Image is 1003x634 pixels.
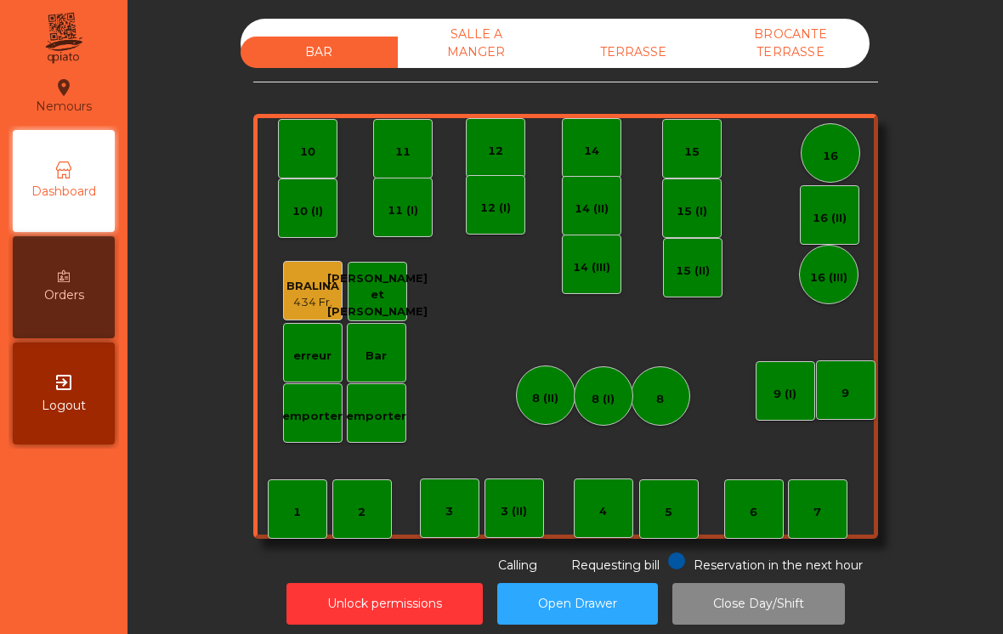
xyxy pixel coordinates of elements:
[388,202,418,219] div: 11 (I)
[497,583,658,625] button: Open Drawer
[592,391,615,408] div: 8 (I)
[31,183,96,201] span: Dashboard
[694,558,863,573] span: Reservation in the next hour
[573,259,610,276] div: 14 (III)
[750,504,757,521] div: 6
[286,294,339,311] div: 434 Fr.
[286,278,339,295] div: BRALINA
[300,144,315,161] div: 10
[36,75,92,117] div: Nemours
[395,144,411,161] div: 11
[677,203,707,220] div: 15 (I)
[810,269,847,286] div: 16 (III)
[488,143,503,160] div: 12
[54,77,74,98] i: location_on
[813,504,821,521] div: 7
[532,390,558,407] div: 8 (II)
[575,201,609,218] div: 14 (II)
[656,391,664,408] div: 8
[498,558,537,573] span: Calling
[286,583,483,625] button: Unlock permissions
[54,372,74,393] i: exit_to_app
[282,408,343,425] div: emporter
[42,8,84,68] img: qpiato
[712,19,870,68] div: BROCANTE TERRASSE
[42,397,86,415] span: Logout
[292,203,323,220] div: 10 (I)
[293,504,301,521] div: 1
[480,200,511,217] div: 12 (I)
[327,270,428,320] div: [PERSON_NAME] et [PERSON_NAME]
[501,503,527,520] div: 3 (II)
[584,143,599,160] div: 14
[773,386,796,403] div: 9 (I)
[676,263,710,280] div: 15 (II)
[823,148,838,165] div: 16
[555,37,712,68] div: TERRASSE
[241,37,398,68] div: BAR
[358,504,365,521] div: 2
[672,583,845,625] button: Close Day/Shift
[445,503,453,520] div: 3
[599,503,607,520] div: 4
[398,19,555,68] div: SALLE A MANGER
[346,408,406,425] div: emporter
[813,210,847,227] div: 16 (II)
[293,348,331,365] div: erreur
[571,558,660,573] span: Requesting bill
[665,504,672,521] div: 5
[841,385,849,402] div: 9
[684,144,700,161] div: 15
[365,348,387,365] div: Bar
[44,286,84,304] span: Orders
